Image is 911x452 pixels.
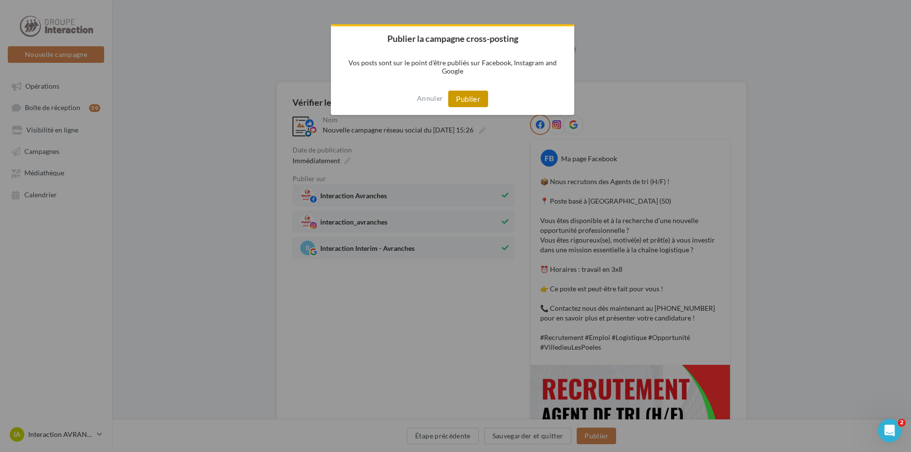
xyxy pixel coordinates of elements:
[898,419,906,427] span: 2
[878,419,901,442] iframe: Intercom live chat
[331,51,574,83] p: Vos posts sont sur le point d'être publiés sur Facebook, Instagram and Google
[331,26,574,51] h2: Publier la campagne cross-posting
[448,91,488,107] button: Publier
[417,91,443,106] button: Annuler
